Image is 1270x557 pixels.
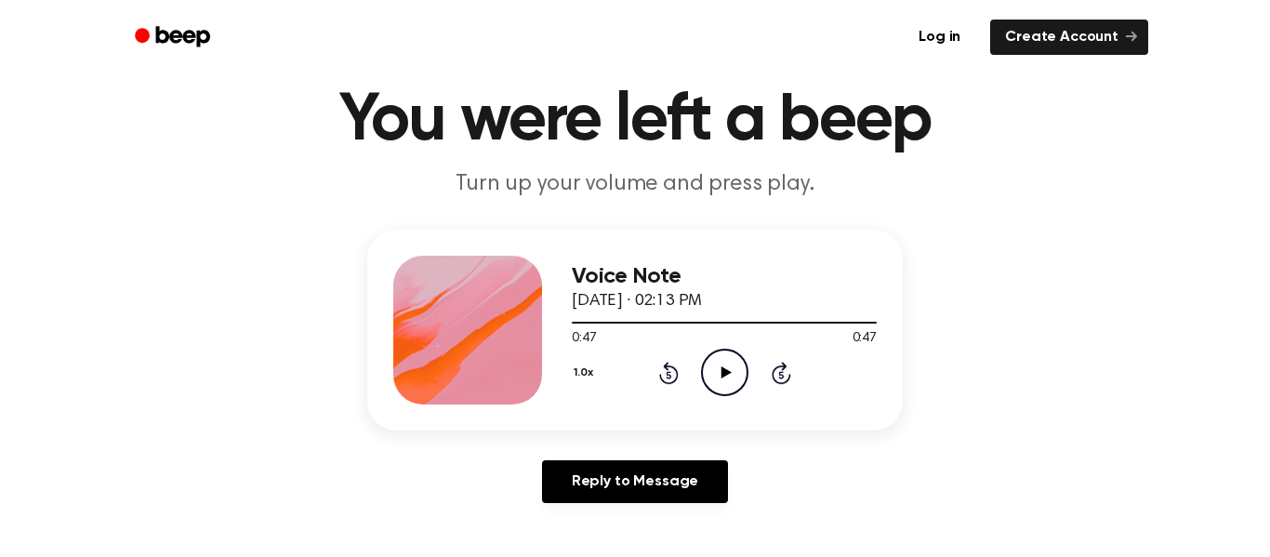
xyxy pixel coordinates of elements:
[572,357,600,389] button: 1.0x
[900,16,979,59] a: Log in
[572,264,877,289] h3: Voice Note
[990,20,1148,55] a: Create Account
[572,329,596,349] span: 0:47
[159,87,1111,154] h1: You were left a beep
[278,169,992,200] p: Turn up your volume and press play.
[853,329,877,349] span: 0:47
[572,293,702,310] span: [DATE] · 02:13 PM
[542,460,728,503] a: Reply to Message
[122,20,227,56] a: Beep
